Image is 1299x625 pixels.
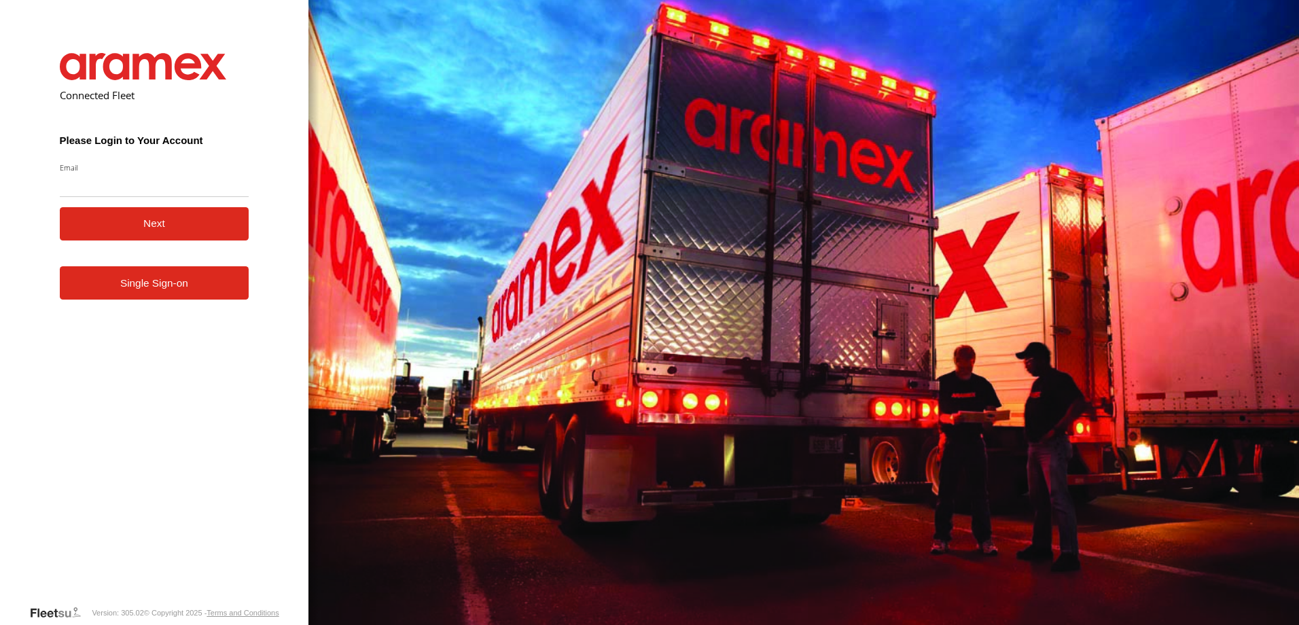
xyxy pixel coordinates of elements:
[29,606,92,620] a: Visit our Website
[60,135,249,146] h3: Please Login to Your Account
[60,88,249,102] h2: Connected Fleet
[92,609,143,617] div: Version: 305.02
[60,207,249,240] button: Next
[60,266,249,300] a: Single Sign-on
[207,609,279,617] a: Terms and Conditions
[60,162,249,173] label: Email
[144,609,279,617] div: © Copyright 2025 -
[60,53,227,80] img: Aramex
